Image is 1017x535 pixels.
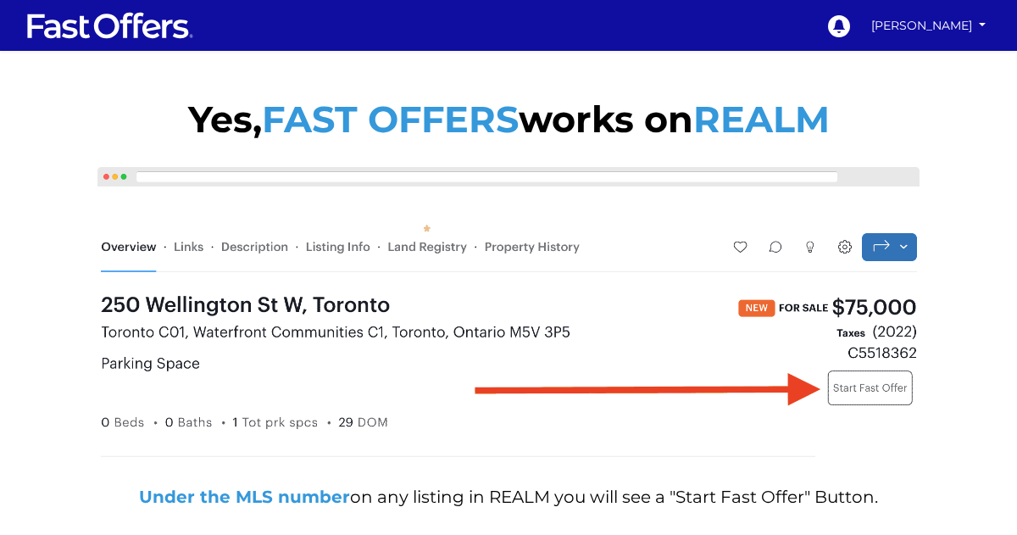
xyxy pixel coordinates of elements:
[693,97,830,142] span: REALM
[139,487,350,507] strong: Under the MLS number
[865,11,992,41] a: [PERSON_NAME]
[93,485,924,509] p: on any listing in REALM you will see a "Start Fast Offer" Button.
[93,94,924,145] p: Yes, works on
[262,97,519,142] span: FAST OFFERS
